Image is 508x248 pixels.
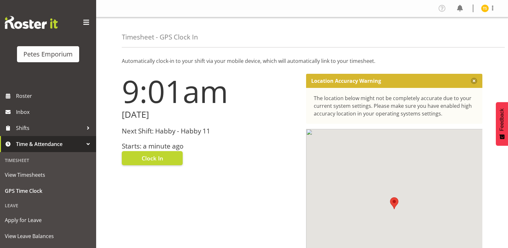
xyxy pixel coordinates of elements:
[122,151,183,165] button: Clock In
[5,170,91,180] span: View Timesheets
[5,16,58,29] img: Rosterit website logo
[23,49,73,59] div: Petes Emporium
[471,78,477,84] button: Close message
[5,231,91,241] span: View Leave Balances
[16,123,83,133] span: Shifts
[314,94,475,117] div: The location below might not be completely accurate due to your current system settings. Please m...
[16,91,93,101] span: Roster
[122,110,298,120] h2: [DATE]
[2,212,95,228] a: Apply for Leave
[2,167,95,183] a: View Timesheets
[16,139,83,149] span: Time & Attendance
[122,57,482,65] p: Automatically clock-in to your shift via your mobile device, which will automatically link to you...
[496,102,508,146] button: Feedback - Show survey
[5,215,91,225] span: Apply for Leave
[16,107,93,117] span: Inbox
[311,78,381,84] p: Location Accuracy Warning
[2,183,95,199] a: GPS Time Clock
[142,154,163,162] span: Clock In
[122,127,298,135] h3: Next Shift: Habby - Habby 11
[122,142,298,150] h3: Starts: a minute ago
[2,154,95,167] div: Timesheet
[481,4,489,12] img: tamara-straker11292.jpg
[122,74,298,108] h1: 9:01am
[2,199,95,212] div: Leave
[499,108,505,131] span: Feedback
[122,33,198,41] h4: Timesheet - GPS Clock In
[5,186,91,196] span: GPS Time Clock
[2,228,95,244] a: View Leave Balances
